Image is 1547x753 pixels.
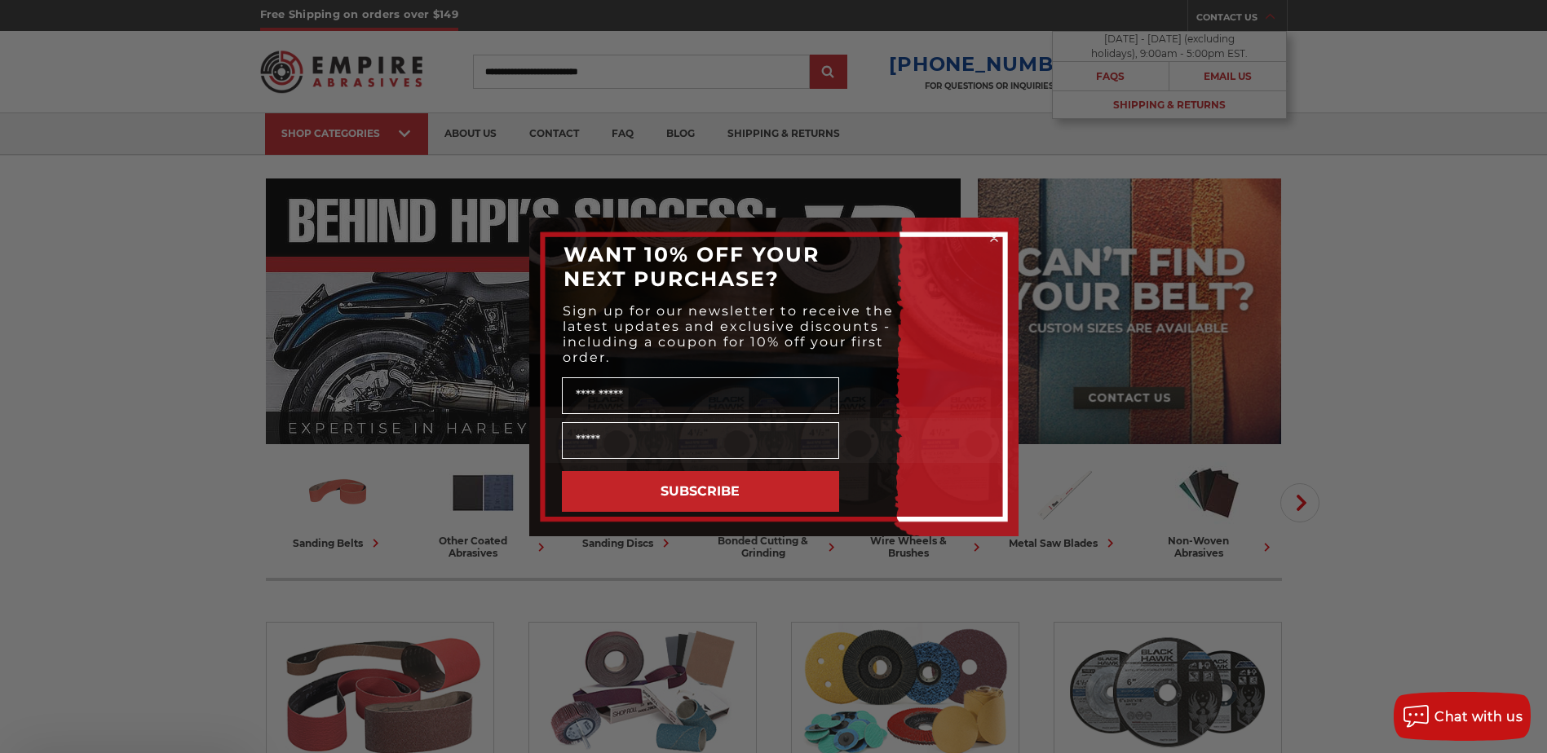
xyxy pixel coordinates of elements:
span: Sign up for our newsletter to receive the latest updates and exclusive discounts - including a co... [563,303,894,365]
input: Email [562,422,839,459]
button: Close dialog [986,230,1002,246]
button: Chat with us [1394,692,1531,741]
span: WANT 10% OFF YOUR NEXT PURCHASE? [564,242,820,291]
span: Chat with us [1434,709,1523,724]
button: SUBSCRIBE [562,471,839,512]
